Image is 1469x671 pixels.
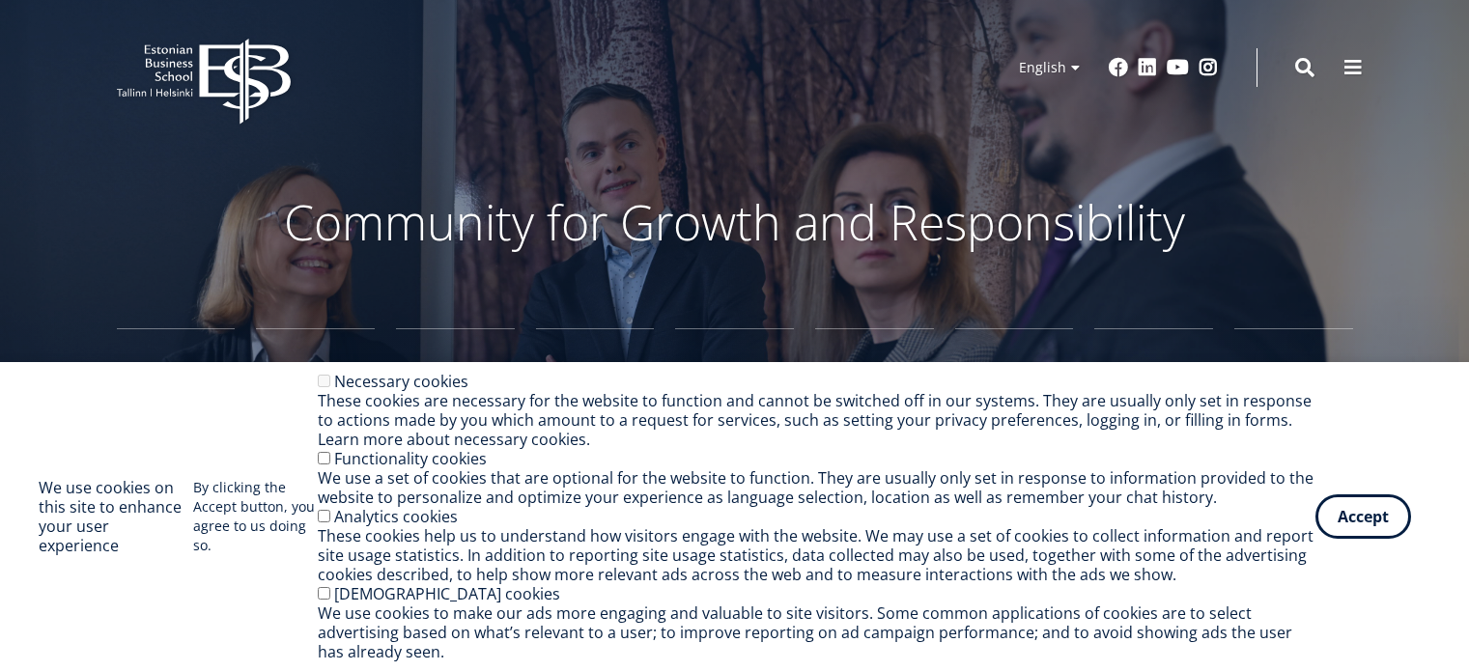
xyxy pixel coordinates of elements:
[1234,328,1353,425] a: Microdegrees
[318,391,1315,449] div: These cookies are necessary for the website to function and cannot be switched off in our systems...
[334,583,560,604] label: [DEMOGRAPHIC_DATA] cookies
[193,478,318,555] p: By clicking the Accept button, you agree to us doing so.
[955,328,1074,425] a: Open University
[223,193,1247,251] p: Community for Growth and Responsibility
[815,328,934,425] a: Research and Doctoral Studies
[1094,328,1213,425] a: Executive Education
[318,526,1315,584] div: These cookies help us to understand how visitors engage with the website. We may use a set of coo...
[318,603,1315,661] div: We use cookies to make our ads more engaging and valuable to site visitors. Some common applicati...
[117,328,236,425] a: EBS High School
[39,478,193,555] h2: We use cookies on this site to enhance your user experience
[536,328,655,425] a: Admission
[1199,58,1218,77] a: Instagram
[1138,58,1157,77] a: Linkedin
[1315,494,1411,539] button: Accept
[318,468,1315,507] div: We use a set of cookies that are optional for the website to function. They are usually only set ...
[334,371,468,392] label: Necessary cookies
[675,328,794,425] a: International Experience
[1109,58,1128,77] a: Facebook
[396,328,515,425] a: Master's Studies
[334,506,458,527] label: Analytics cookies
[256,328,375,425] a: Bachelor's Studies
[1167,58,1189,77] a: Youtube
[334,448,487,469] label: Functionality cookies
